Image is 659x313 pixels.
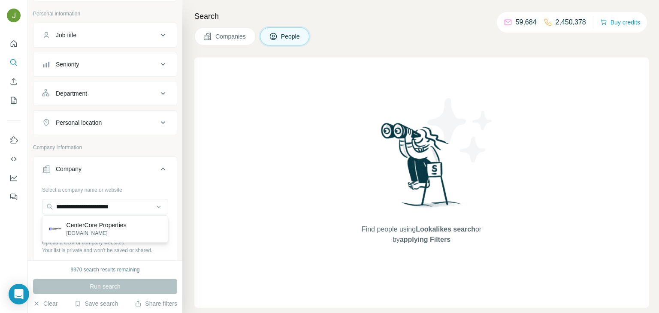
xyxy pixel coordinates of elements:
p: 2,450,378 [556,17,586,27]
div: Open Intercom Messenger [9,284,29,304]
span: Find people using or by [353,224,490,245]
span: Companies [215,32,247,41]
button: Dashboard [7,170,21,186]
img: Surfe Illustration - Woman searching with binoculars [377,120,466,216]
button: Company [33,159,177,183]
img: Surfe Illustration - Stars [422,92,499,169]
button: Save search [74,299,118,308]
h4: Search [194,10,649,22]
span: People [281,32,301,41]
button: Clear [33,299,57,308]
img: Avatar [7,9,21,22]
div: 9970 search results remaining [71,266,140,274]
div: Personal location [56,118,102,127]
button: Feedback [7,189,21,205]
button: Personal location [33,112,177,133]
div: Department [56,89,87,98]
div: Seniority [56,60,79,69]
button: Enrich CSV [7,74,21,89]
button: Job title [33,25,177,45]
p: 59,684 [516,17,537,27]
img: CenterCore Properties [49,223,61,235]
button: Seniority [33,54,177,75]
button: Use Surfe API [7,151,21,167]
button: Search [7,55,21,70]
p: Personal information [33,10,177,18]
div: Job title [56,31,76,39]
button: Share filters [135,299,177,308]
span: applying Filters [400,236,450,243]
button: My lists [7,93,21,108]
button: Quick start [7,36,21,51]
p: Your list is private and won't be saved or shared. [42,247,168,254]
p: Company information [33,144,177,151]
p: Upload a CSV of company websites. [42,239,168,247]
button: Department [33,83,177,104]
button: Buy credits [600,16,640,28]
span: Lookalikes search [416,226,475,233]
div: Select a company name or website [42,183,168,194]
p: CenterCore Properties [67,221,127,229]
div: Company [56,165,82,173]
button: Use Surfe on LinkedIn [7,132,21,148]
p: [DOMAIN_NAME] [67,229,127,237]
